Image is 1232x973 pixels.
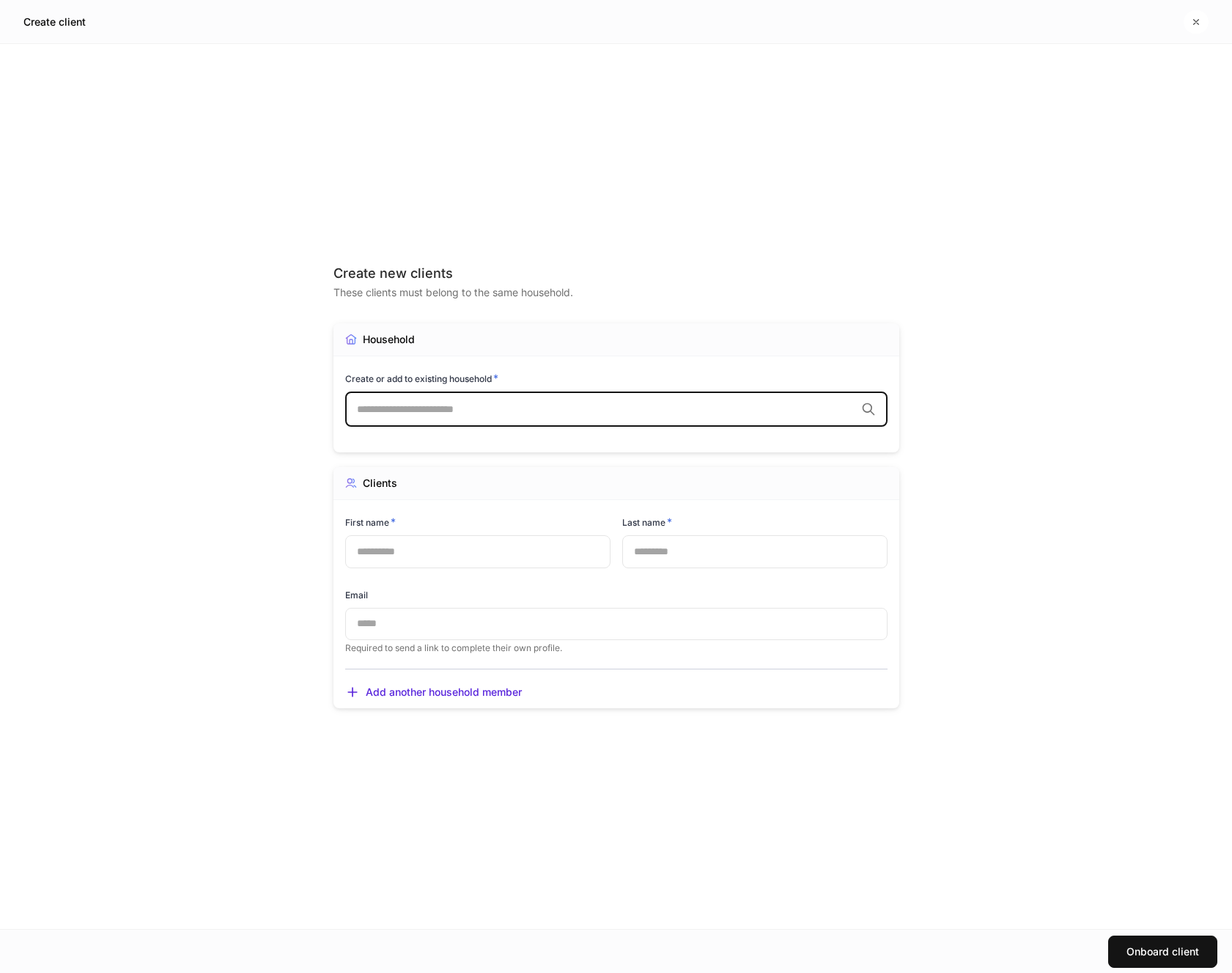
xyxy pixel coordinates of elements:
[23,15,86,29] h5: Create client
[1126,947,1199,957] div: Onboard client
[333,282,899,300] div: These clients must belong to the same household.
[622,515,672,529] h6: Last name
[363,332,415,347] div: Household
[345,685,522,700] button: Add another household member
[345,371,498,386] h6: Create or add to existing household
[1108,936,1217,968] button: Onboard client
[333,265,899,282] div: Create new clients
[345,515,396,529] h6: First name
[345,588,368,602] h6: Email
[345,642,888,654] p: Required to send a link to complete their own profile.
[363,476,397,491] div: Clients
